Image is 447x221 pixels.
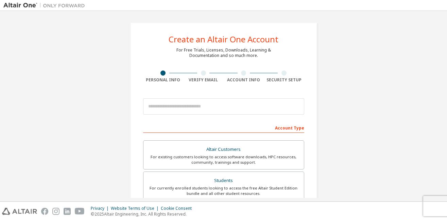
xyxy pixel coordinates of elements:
[91,206,111,211] div: Privacy
[183,77,224,83] div: Verify Email
[64,208,71,215] img: linkedin.svg
[91,211,196,217] p: © 2025 Altair Engineering, Inc. All Rights Reserved.
[52,208,59,215] img: instagram.svg
[41,208,48,215] img: facebook.svg
[2,208,37,215] img: altair_logo.svg
[264,77,304,83] div: Security Setup
[148,176,300,185] div: Students
[224,77,264,83] div: Account Info
[176,47,271,58] div: For Free Trials, Licenses, Downloads, Learning & Documentation and so much more.
[148,154,300,165] div: For existing customers looking to access software downloads, HPC resources, community, trainings ...
[75,208,85,215] img: youtube.svg
[3,2,88,9] img: Altair One
[143,77,184,83] div: Personal Info
[148,145,300,154] div: Altair Customers
[143,122,304,133] div: Account Type
[169,35,278,43] div: Create an Altair One Account
[148,185,300,196] div: For currently enrolled students looking to access the free Altair Student Edition bundle and all ...
[161,206,196,211] div: Cookie Consent
[111,206,161,211] div: Website Terms of Use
